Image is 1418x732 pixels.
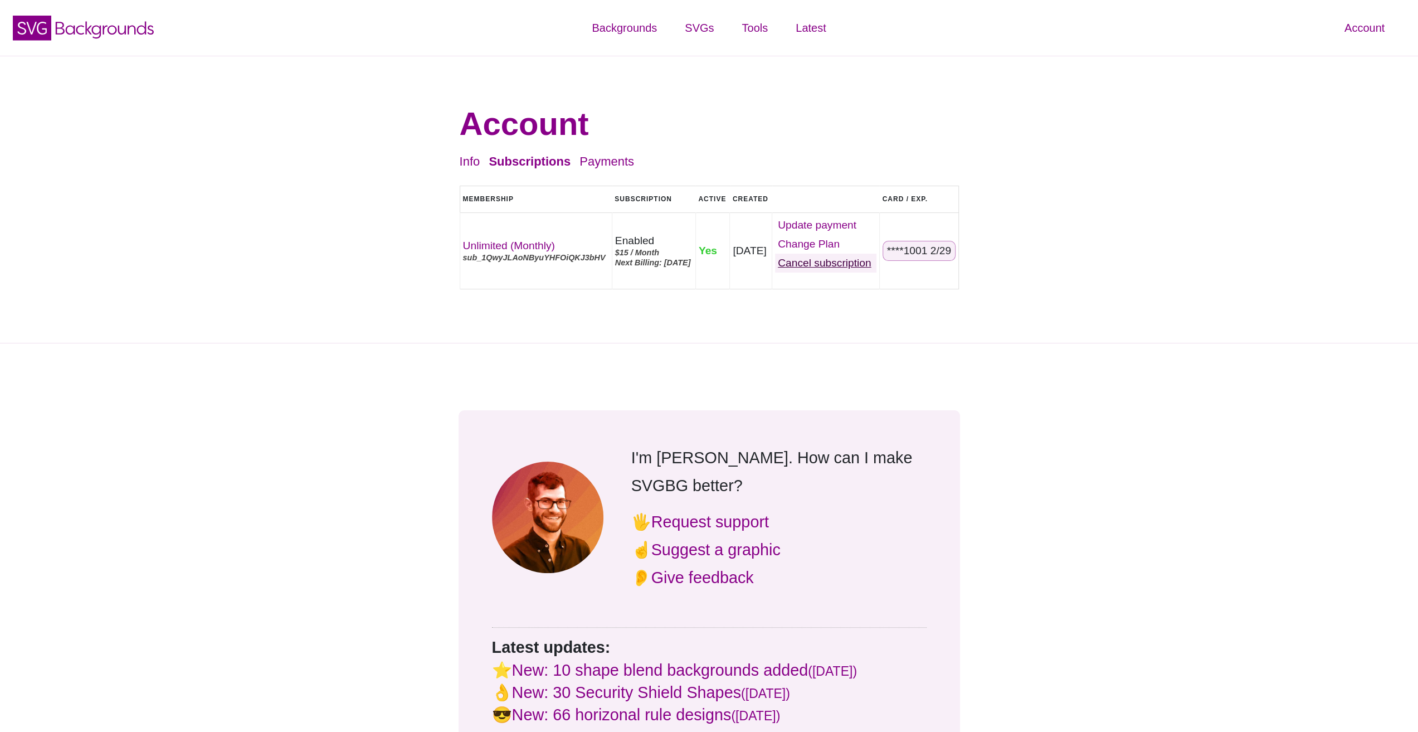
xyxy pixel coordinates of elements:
div: Enabled [615,234,693,248]
a: Request support [651,513,769,531]
a: Unlimited (Monthly) [463,240,555,251]
p: 🖐 [631,508,927,536]
a: Give feedback [651,569,754,586]
div: [DATE] [733,244,769,258]
th: Card / Exp. [879,186,958,212]
th: Membership [460,186,612,212]
a: Cancel [775,254,876,273]
a: Suggest a graphic [651,541,781,559]
p: ⭐ [492,659,927,681]
th: Created [730,186,772,212]
a: Account [1331,11,1398,45]
a: Update [775,216,876,235]
th: Active [695,186,729,212]
a: Payments [579,154,634,168]
div: $15 / Month [615,248,693,258]
div: Next Billing: [DATE] [615,258,693,268]
small: ([DATE]) [741,686,790,701]
a: Info [460,154,480,168]
th: Subscription [612,186,695,212]
p: 👌 [492,681,927,704]
a: Subscriptions [489,154,571,168]
a: SVGs [671,11,728,45]
p: 👂 [631,564,927,592]
strong: Latest updates: [492,638,611,656]
a: New: 66 horizonal rule designs([DATE]) [512,706,781,724]
small: ([DATE]) [731,709,780,723]
a: Change Plan [775,235,876,254]
a: Latest [782,11,840,45]
a: Tools [728,11,782,45]
small: ([DATE]) [808,664,857,678]
p: I'm [PERSON_NAME]. How can I make SVGBG better? [631,444,927,500]
p: ☝ [631,536,927,564]
a: New: 30 Security Shield Shapes([DATE]) [512,683,790,701]
a: Backgrounds [578,11,671,45]
a: New: 10 shape blend backgrounds added([DATE]) [512,661,857,679]
span: Yes [699,245,717,256]
h1: Account [460,104,959,143]
p: 😎 [492,704,927,726]
img: Matt Visiwig Headshot [492,462,603,573]
div: ‌ [775,216,876,286]
div: sub_1QwyJLAoNByuYHFOiQKJ3bHV [463,253,609,263]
